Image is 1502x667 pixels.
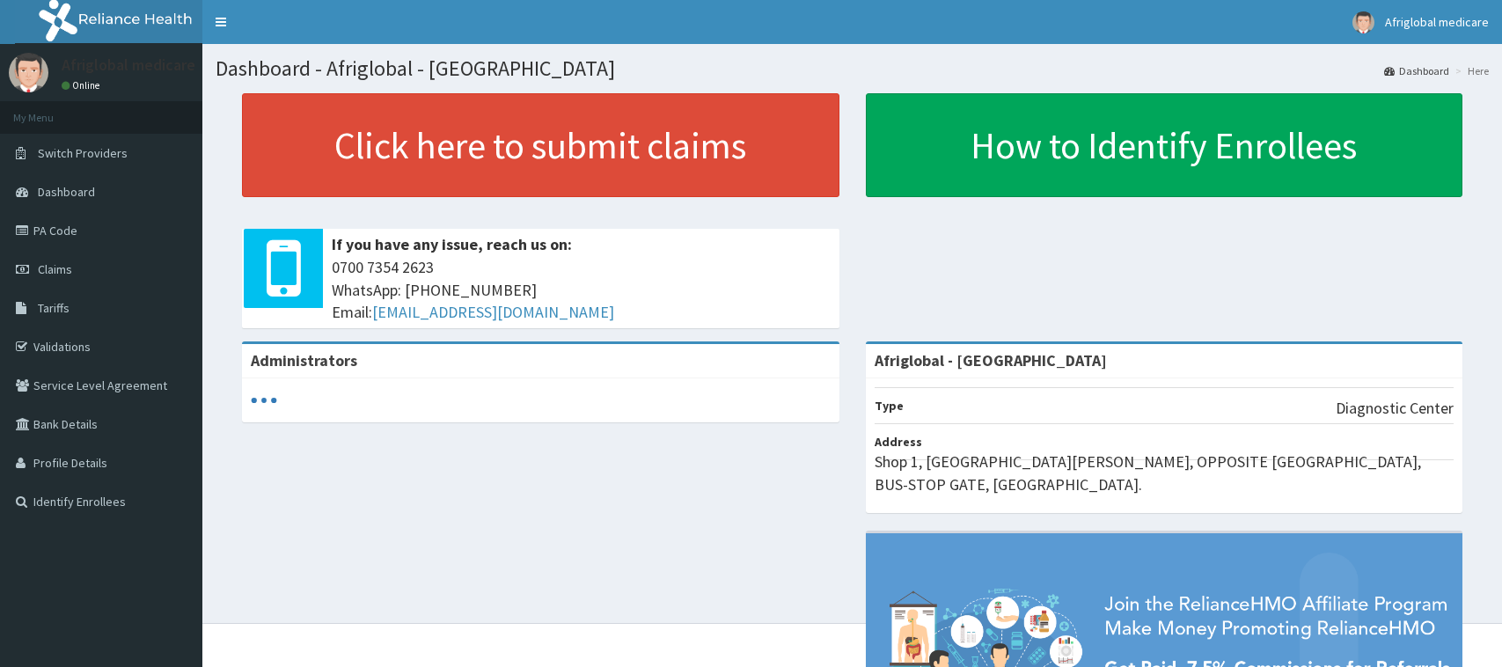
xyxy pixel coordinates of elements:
span: Afriglobal medicare [1385,14,1489,30]
span: Claims [38,261,72,277]
span: Dashboard [38,184,95,200]
svg: audio-loading [251,387,277,414]
p: Diagnostic Center [1336,397,1454,420]
a: Online [62,79,104,92]
strong: Afriglobal - [GEOGRAPHIC_DATA] [875,350,1107,370]
p: Afriglobal medicare [62,57,195,73]
b: Type [875,398,904,414]
a: How to Identify Enrollees [866,93,1463,197]
li: Here [1451,63,1489,78]
span: 0700 7354 2623 WhatsApp: [PHONE_NUMBER] Email: [332,256,831,324]
b: Address [875,434,922,450]
h1: Dashboard - Afriglobal - [GEOGRAPHIC_DATA] [216,57,1489,80]
img: User Image [1352,11,1374,33]
b: If you have any issue, reach us on: [332,234,572,254]
span: Switch Providers [38,145,128,161]
a: [EMAIL_ADDRESS][DOMAIN_NAME] [372,302,614,322]
img: User Image [9,53,48,92]
b: Administrators [251,350,357,370]
a: Click here to submit claims [242,93,839,197]
p: Shop 1, [GEOGRAPHIC_DATA][PERSON_NAME], OPPOSITE [GEOGRAPHIC_DATA], BUS-STOP GATE, [GEOGRAPHIC_DA... [875,451,1454,495]
span: Tariffs [38,300,70,316]
a: Dashboard [1384,63,1449,78]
